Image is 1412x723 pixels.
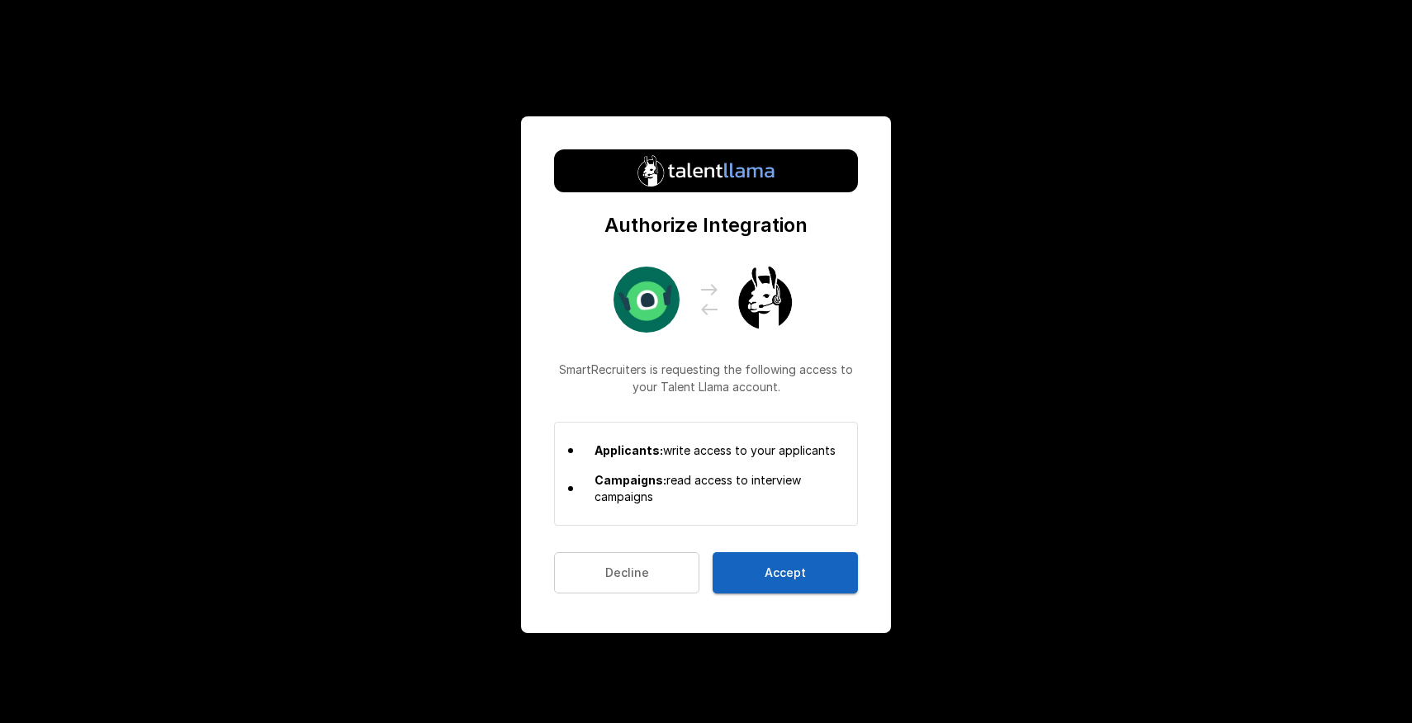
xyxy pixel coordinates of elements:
[713,552,858,594] button: Accept
[614,267,680,333] img: smartrecruiters_logo.jpeg
[595,472,844,505] p: read access to interview campaigns
[595,443,663,457] strong: Applicants:
[732,265,798,331] img: llama_clean.png
[595,473,666,487] strong: Campaigns:
[554,212,858,239] h5: Authorize Integration
[632,149,780,192] img: Talent Llama Logo
[554,552,699,594] button: Decline
[554,361,858,395] p: SmartRecruiters is requesting the following access to your Talent Llama account.
[595,442,844,459] p: write access to your applicants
